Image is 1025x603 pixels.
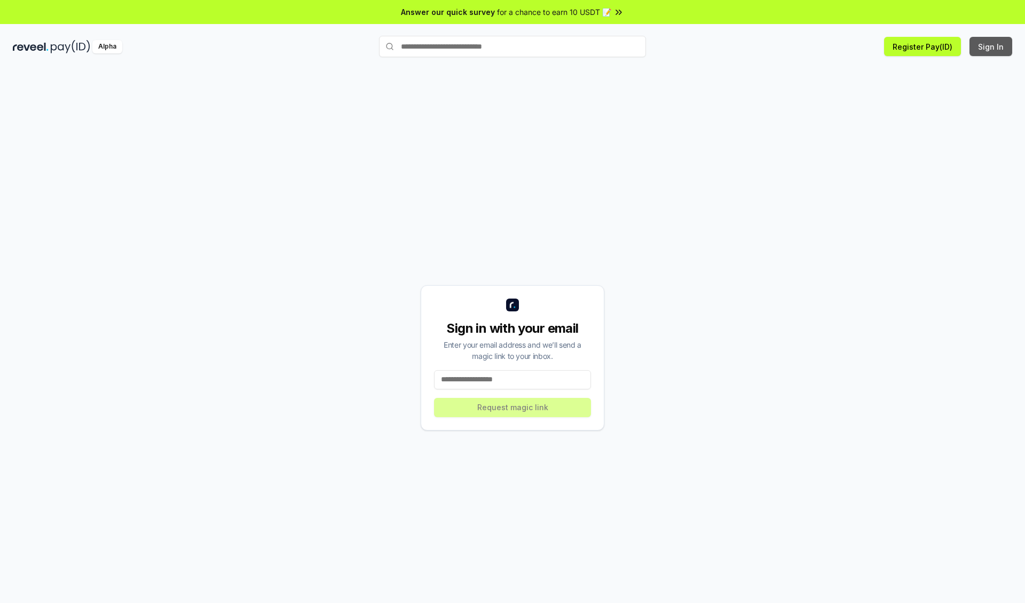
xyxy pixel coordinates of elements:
[13,40,49,53] img: reveel_dark
[434,320,591,337] div: Sign in with your email
[884,37,961,56] button: Register Pay(ID)
[497,6,611,18] span: for a chance to earn 10 USDT 📝
[969,37,1012,56] button: Sign In
[92,40,122,53] div: Alpha
[434,339,591,362] div: Enter your email address and we’ll send a magic link to your inbox.
[506,299,519,311] img: logo_small
[51,40,90,53] img: pay_id
[401,6,495,18] span: Answer our quick survey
